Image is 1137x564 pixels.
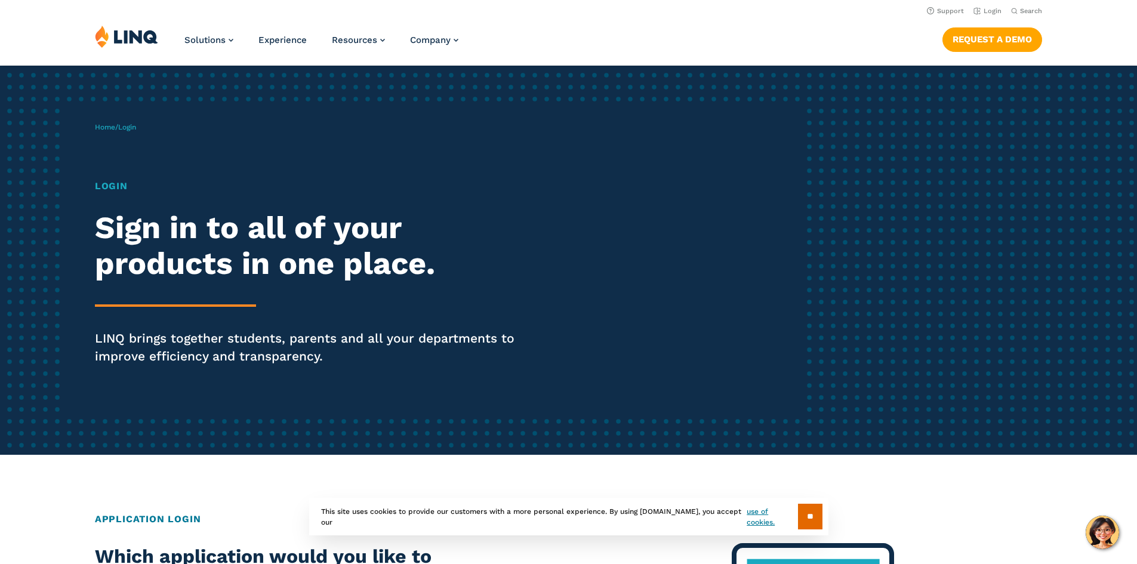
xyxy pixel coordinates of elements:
nav: Button Navigation [942,25,1042,51]
button: Hello, have a question? Let’s chat. [1086,516,1119,549]
h2: Application Login [95,512,1042,526]
span: / [95,123,136,131]
span: Resources [332,35,377,45]
a: Login [973,7,1002,15]
img: LINQ | K‑12 Software [95,25,158,48]
nav: Primary Navigation [184,25,458,64]
a: use of cookies. [747,506,797,528]
a: Company [410,35,458,45]
span: Search [1020,7,1042,15]
h1: Login [95,179,533,193]
a: Home [95,123,115,131]
button: Open Search Bar [1011,7,1042,16]
a: Resources [332,35,385,45]
a: Request a Demo [942,27,1042,51]
h2: Sign in to all of your products in one place. [95,210,533,282]
a: Experience [258,35,307,45]
div: This site uses cookies to provide our customers with a more personal experience. By using [DOMAIN... [309,498,828,535]
a: Solutions [184,35,233,45]
span: Solutions [184,35,226,45]
span: Login [118,123,136,131]
p: LINQ brings together students, parents and all your departments to improve efficiency and transpa... [95,329,533,365]
a: Support [927,7,964,15]
span: Company [410,35,451,45]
